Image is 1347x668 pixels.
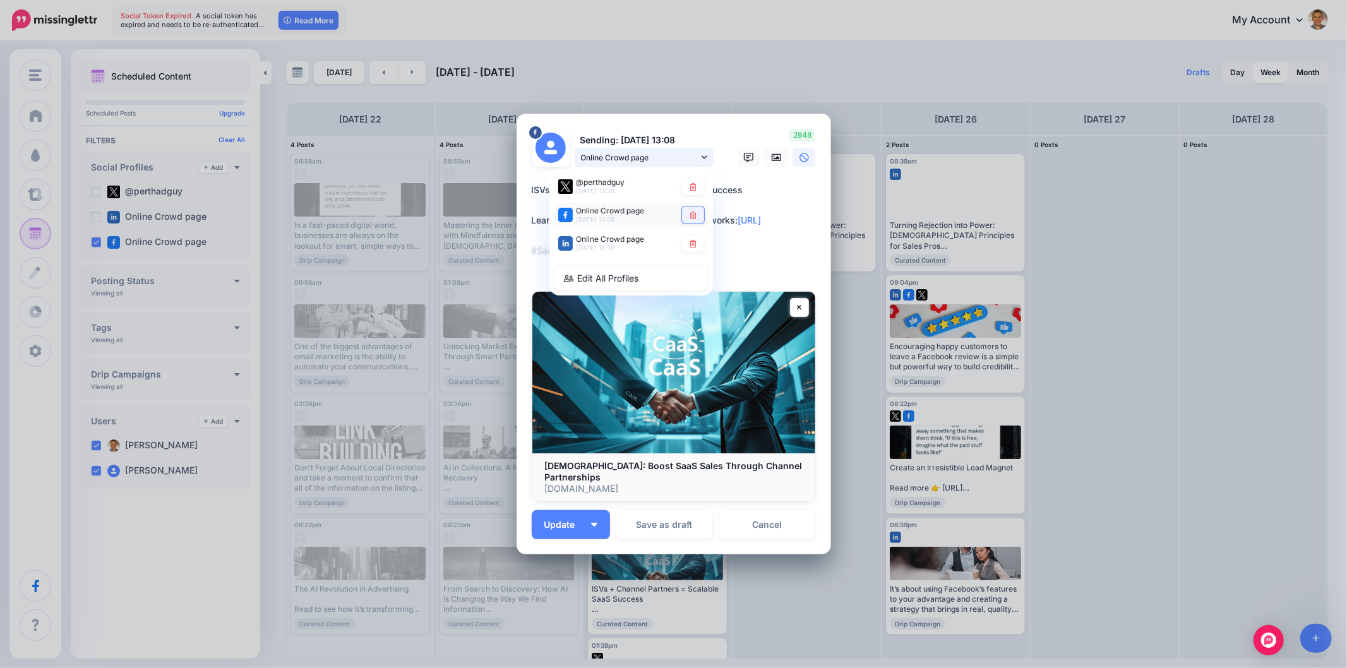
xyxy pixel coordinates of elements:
[789,129,815,141] span: 2848
[532,182,822,258] div: ISVs + Channel Partners = Scalable SaaS Success Learn how to build a partner strategy that works:
[616,510,713,539] button: Save as draft
[576,187,614,194] span: [DATE] 13:38
[545,460,803,482] b: [DEMOGRAPHIC_DATA]: Boost SaaS Sales Through Channel Partnerships
[576,215,614,223] span: [DATE] 13:08
[554,266,708,290] a: Edit All Profiles
[575,133,714,148] p: Sending: [DATE] 13:08
[575,148,714,167] a: Online Crowd page
[536,133,566,163] img: user_default_image.png
[576,244,614,251] span: [DATE] 18:59
[532,510,610,539] button: Update
[576,234,644,244] span: Online Crowd page
[558,179,573,194] img: twitter-square.png
[532,292,815,453] img: ISVs: Boost SaaS Sales Through Channel Partnerships
[558,208,573,222] img: facebook-square.png
[581,151,698,164] span: Online Crowd page
[591,523,597,527] img: arrow-down-white.png
[545,483,803,494] p: [DOMAIN_NAME]
[544,520,585,529] span: Update
[558,236,573,251] img: linkedin-square.png
[1254,625,1284,655] div: Open Intercom Messenger
[576,177,625,187] span: @perthadguy
[719,510,816,539] a: Cancel
[576,206,644,215] span: Online Crowd page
